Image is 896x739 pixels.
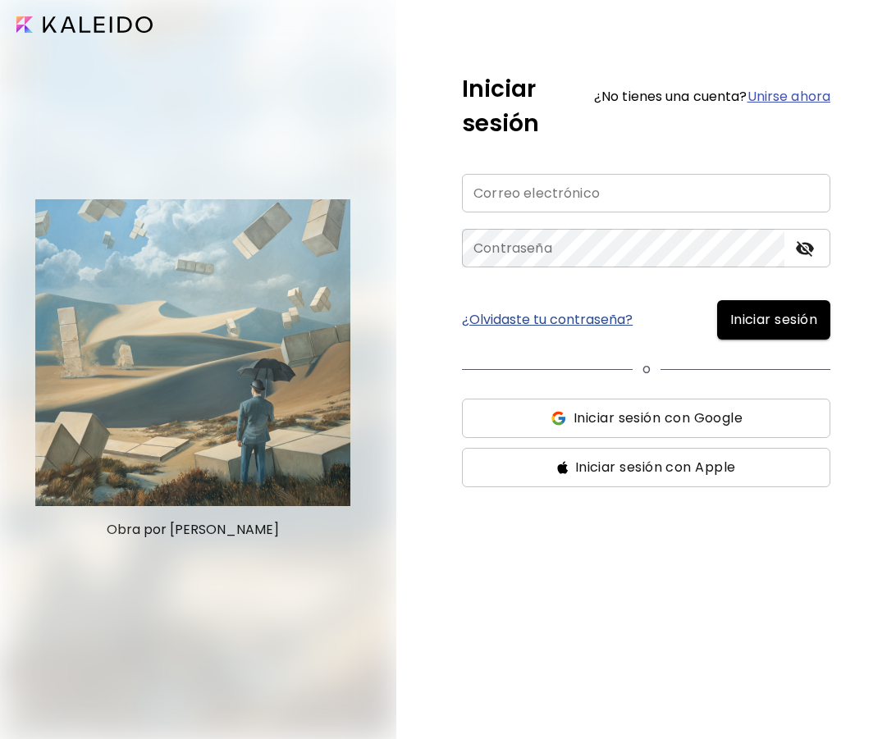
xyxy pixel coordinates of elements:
img: ss [550,410,567,427]
button: toggle password visibility [791,235,819,262]
span: Iniciar sesión con Google [574,408,743,428]
span: Iniciar sesión [730,310,817,330]
h5: Iniciar sesión [462,72,594,141]
img: ss [557,461,569,474]
a: Unirse ahora [747,87,830,106]
button: Iniciar sesión [717,300,830,340]
h6: ¿No tienes una cuenta? [594,90,830,103]
a: ¿Olvidaste tu contraseña? [462,313,633,326]
button: ssIniciar sesión con Google [462,399,830,438]
button: ssIniciar sesión con Apple [462,448,830,487]
p: o [642,359,651,379]
span: Iniciar sesión con Apple [575,458,736,477]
